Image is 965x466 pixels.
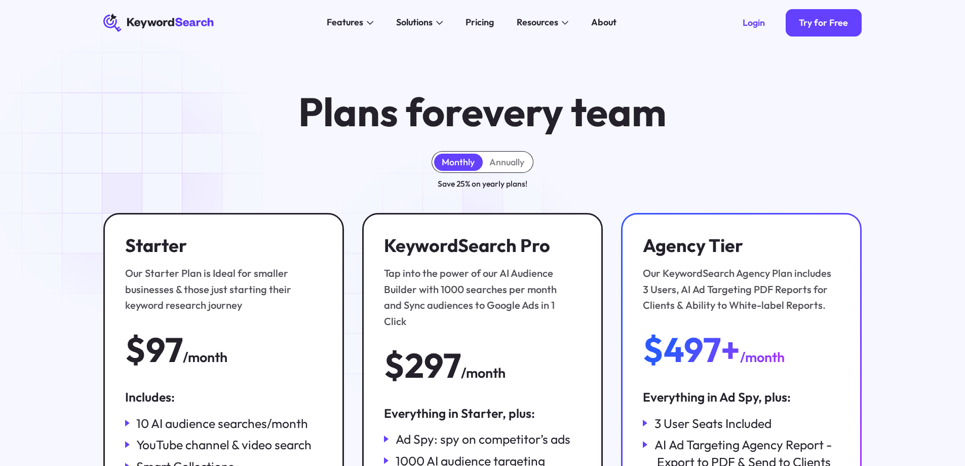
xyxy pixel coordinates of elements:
[384,235,575,257] h3: KeywordSearch Pro
[384,405,581,422] div: Everything in Starter, plus:
[125,388,322,406] div: Includes:
[438,177,527,190] div: Save 25% on yearly plans!
[786,9,862,37] a: Try for Free
[461,363,506,384] div: /month
[125,265,316,313] div: Our Starter Plan is Ideal for smaller businesses & those just starting their keyword research jou...
[585,14,624,32] a: About
[183,347,227,368] div: /month
[489,157,524,168] div: Annually
[384,265,575,329] div: Tap into the power of our AI Audience Builder with 1000 searches per month and Sync audiences to ...
[729,9,779,37] a: Login
[643,235,834,257] h3: Agency Tier
[654,415,771,432] div: 3 User Seats Included
[461,87,667,136] span: every team
[136,436,312,453] div: YouTube channel & video search
[442,157,475,168] div: Monthly
[466,16,494,29] div: Pricing
[298,91,667,133] h1: Plans for
[459,14,501,32] a: Pricing
[799,17,848,28] div: Try for Free
[327,16,363,29] div: Features
[517,16,558,29] div: Resources
[743,17,765,28] div: Login
[396,16,433,29] div: Solutions
[125,235,316,257] h3: Starter
[384,347,461,383] div: $297
[643,265,834,313] div: Our KeywordSearch Agency Plan includes 3 Users, AI Ad Targeting PDF Reports for Clients & Ability...
[125,332,183,368] div: $97
[740,347,785,368] div: /month
[136,415,308,432] div: 10 AI audience searches/month
[643,332,740,368] div: $497+
[396,431,570,448] div: Ad Spy: spy on competitor’s ads
[643,388,840,406] div: Everything in Ad Spy, plus:
[591,16,616,29] div: About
